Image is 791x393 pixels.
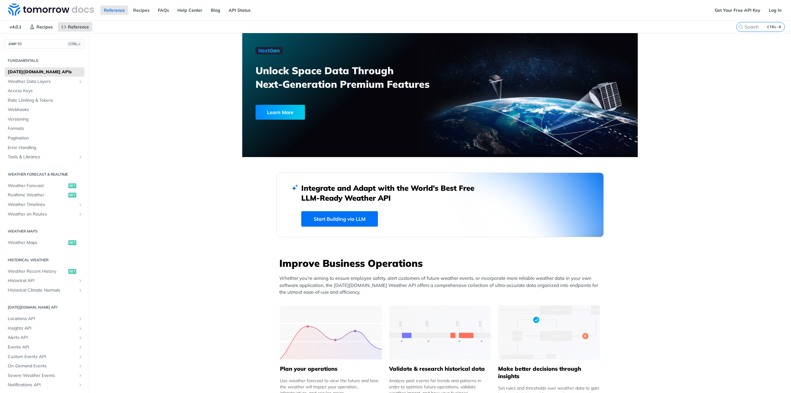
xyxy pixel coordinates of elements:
span: Error Handling [8,145,83,151]
span: Access Keys [8,88,83,94]
span: Tools & Libraries [8,154,76,160]
span: get [68,269,76,274]
a: Blog [207,6,224,15]
span: [DATE][DOMAIN_NAME] APIs [8,69,83,75]
a: Severe Weather EventsShow subpages for Severe Weather Events [5,371,84,380]
a: Formats [5,124,84,133]
span: Weather Maps [8,240,67,246]
span: Historical Climate Normals [8,287,76,293]
button: Show subpages for Notifications API [78,382,83,387]
a: Tools & LibrariesShow subpages for Tools & Libraries [5,152,84,162]
a: Pagination [5,134,84,143]
p: Whether you’re aiming to ensure employee safety, alert customers of future weather events, or inc... [279,275,604,296]
button: Show subpages for Severe Weather Events [78,373,83,378]
img: Tomorrow.io Weather API Docs [8,3,94,16]
span: Pagination [8,135,83,141]
button: JUMP TOCTRL-/ [5,39,84,49]
a: Error Handling [5,143,84,152]
h2: Weather Forecast & realtime [5,172,84,177]
a: [DATE][DOMAIN_NAME] APIs [5,67,84,77]
a: Recipes [130,6,153,15]
span: Realtime Weather [8,192,67,198]
h5: Plan your operations [280,365,382,373]
span: Historical API [8,278,76,284]
button: Show subpages for Alerts API [78,335,83,340]
span: Alerts API [8,335,76,341]
button: Show subpages for Historical API [78,278,83,283]
a: Weather Forecastget [5,181,84,190]
div: Learn More [256,105,305,120]
span: Locations API [8,316,76,322]
span: Custom Events API [8,354,76,360]
img: 13d7ca0-group-496-2.svg [389,305,491,360]
h5: Make better decisions through insights [498,365,600,380]
button: Show subpages for Insights API [78,326,83,331]
button: Show subpages for On-Demand Events [78,364,83,369]
a: Weather Data LayersShow subpages for Weather Data Layers [5,77,84,86]
a: Access Keys [5,86,84,96]
a: Log In [765,6,785,15]
svg: Search [738,24,743,29]
a: Realtime Weatherget [5,190,84,200]
span: Rate Limiting & Tokens [8,97,83,104]
h2: [DATE][DOMAIN_NAME] API [5,305,84,310]
a: API Status [225,6,254,15]
a: Rate Limiting & Tokens [5,96,84,105]
span: Reference [68,24,89,30]
a: On-Demand EventsShow subpages for On-Demand Events [5,361,84,371]
button: Show subpages for Historical Climate Normals [78,288,83,293]
a: Reference [100,6,128,15]
a: Weather on RoutesShow subpages for Weather on Routes [5,210,84,219]
a: Get Your Free API Key [711,6,764,15]
span: Severe Weather Events [8,373,76,379]
kbd: CTRL-K [766,24,783,30]
a: Notifications APIShow subpages for Notifications API [5,380,84,390]
a: Locations APIShow subpages for Locations API [5,314,84,323]
span: Events API [8,344,76,350]
span: v4.0.1 [6,22,25,32]
a: Start Building via LLM [301,211,378,227]
img: 39565e8-group-4962x.svg [280,305,382,360]
span: Webhooks [8,107,83,113]
span: On-Demand Events [8,363,76,369]
span: Notifications API [8,382,76,388]
a: Learn More [256,105,408,120]
h3: Unlock Space Data Through Next-Generation Premium Features [256,64,447,91]
a: Events APIShow subpages for Events API [5,343,84,352]
a: Historical Climate NormalsShow subpages for Historical Climate Normals [5,286,84,295]
a: Weather TimelinesShow subpages for Weather Timelines [5,200,84,209]
img: a22d113-group-496-32x.svg [498,305,600,360]
span: Weather Recent History [8,268,67,275]
a: Weather Mapsget [5,238,84,247]
span: Weather Forecast [8,183,67,189]
span: Recipes [36,24,53,30]
button: Show subpages for Events API [78,345,83,350]
a: Reference [58,22,92,32]
button: Show subpages for Custom Events API [78,354,83,359]
button: Show subpages for Tools & Libraries [78,155,83,160]
button: Show subpages for Weather Timelines [78,202,83,207]
h2: Historical Weather [5,257,84,263]
h5: Validate & research historical data [389,365,491,373]
h2: Fundamentals [5,58,84,63]
span: get [68,240,76,245]
a: Historical APIShow subpages for Historical API [5,276,84,285]
a: Help Center [174,6,206,15]
a: Recipes [26,22,56,32]
span: Insights API [8,325,76,331]
span: Weather on Routes [8,211,76,217]
h2: Integrate and Adapt with the World’s Best Free LLM-Ready Weather API [301,183,484,203]
button: Show subpages for Locations API [78,316,83,321]
span: Weather Timelines [8,202,76,208]
h2: Weather Maps [5,229,84,234]
span: get [68,183,76,188]
a: Versioning [5,115,84,124]
h3: Improve Business Operations [279,256,604,270]
span: Formats [8,126,83,132]
button: Show subpages for Weather on Routes [78,212,83,217]
span: Versioning [8,116,83,122]
span: get [68,193,76,198]
a: Weather Recent Historyget [5,267,84,276]
img: NextGen [256,47,283,54]
a: Custom Events APIShow subpages for Custom Events API [5,352,84,361]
